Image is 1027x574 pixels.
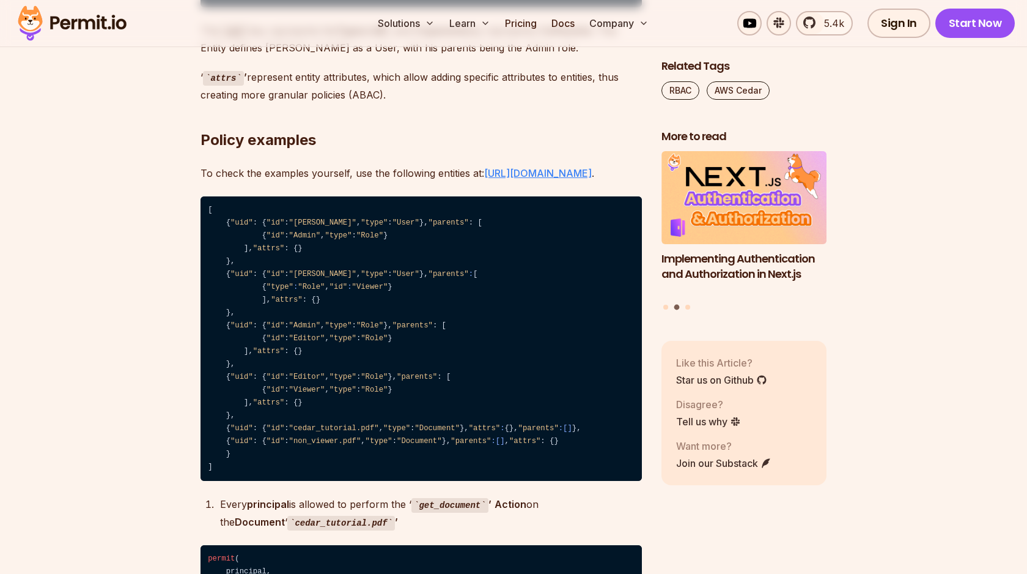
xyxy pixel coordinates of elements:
span: "[PERSON_NAME]" [289,218,356,227]
span: : [500,424,504,433]
span: "Viewer" [352,283,388,291]
a: Docs [547,11,580,35]
span: "type" [329,386,356,394]
span: "type" [366,437,392,445]
span: "uid" [230,437,253,445]
span: "id" [267,321,284,330]
button: Company [584,11,653,35]
strong: cedar_tutorial.pdf [295,518,387,528]
strong: ’ [244,71,247,83]
span: "Document" [414,424,460,433]
a: Tell us why [676,414,741,429]
span: "Document" [397,437,442,445]
h2: More to read [661,129,826,144]
p: To check the examples yourself, use the following entities at: . [201,165,642,182]
span: "non_viewer.pdf" [289,437,361,445]
span: "id" [267,437,284,445]
span: "id" [267,334,284,343]
span: "Viewer" [289,386,325,394]
span: "User" [392,270,419,278]
h2: Related Tags [661,59,826,74]
code: [ { : { : , : }, : [ { : , : } ], : {} }, { : { : , : }, [ { , } ], : {} }, { : { : , : }, : [ { ... [201,196,642,482]
span: "uid" [230,321,253,330]
a: Join our Substack [676,456,771,471]
span: "Role" [361,373,388,381]
a: 5.4k [796,11,853,35]
span: "id" [267,270,284,278]
div: Posts [661,152,826,312]
span: : [347,283,388,291]
span: "type" [361,218,388,227]
p: Like this Article? [676,356,767,370]
span: "Admin" [289,321,320,330]
strong: attrs [210,73,236,83]
button: Go to slide 2 [674,305,680,310]
span: "parents" [518,424,559,433]
a: Implementing Authentication and Authorization in Next.jsImplementing Authentication and Authoriza... [661,152,826,297]
span: "Role" [356,321,383,330]
button: Go to slide 1 [663,305,668,310]
h2: Policy examples [201,81,642,150]
strong: get_document [419,501,480,510]
a: Pricing [500,11,542,35]
span: "id" [267,231,284,240]
a: Start Now [935,9,1015,38]
span: "parents" [429,218,469,227]
strong: Action [495,498,526,510]
span: :[] [491,437,504,445]
span: "id" [267,218,284,227]
h3: Implementing Authentication and Authorization in Next.js [661,252,826,282]
span: "attrs" [253,347,284,356]
span: "cedar_tutorial.pdf" [289,424,379,433]
a: [URL][DOMAIN_NAME] [484,167,592,179]
span: "attrs" [253,244,284,253]
img: Permit logo [12,2,132,44]
span: "Role" [356,231,383,240]
span: "[PERSON_NAME]" [289,270,356,278]
a: AWS Cedar [707,81,770,100]
button: Go to slide 3 [685,305,690,310]
span: "uid" [230,218,253,227]
a: RBAC [661,81,699,100]
span: "id" [329,283,347,291]
span: "parents" [392,321,433,330]
li: 2 of 3 [661,152,826,297]
span: "type" [383,424,410,433]
p: ‘ represent entity attributes, which allow adding specific attributes to entities, thus creating ... [201,69,642,103]
span: "parents" [429,270,469,278]
span: "uid" [230,373,253,381]
span: "type" [267,283,293,291]
button: Solutions [373,11,440,35]
p: Disagree? [676,397,741,412]
span: : [293,283,325,291]
span: "type" [325,321,352,330]
span: "type" [361,270,388,278]
span: "uid" [230,270,253,278]
span: : [469,270,473,278]
span: "Role" [361,334,388,343]
span: "parents" [397,373,437,381]
span: :[] [559,424,572,433]
span: "attrs" [469,424,500,433]
span: "Role" [298,283,325,291]
img: Implementing Authentication and Authorization in Next.js [661,152,826,245]
span: "attrs" [253,398,284,407]
span: "id" [267,424,284,433]
span: "uid" [230,424,253,433]
span: "User" [392,218,419,227]
p: Every is allowed to perform the ‘ on the ‘ [220,496,642,531]
p: Want more? [676,439,771,453]
a: Star us on Github [676,373,767,387]
span: "id" [267,386,284,394]
strong: Document [235,516,285,528]
span: "attrs" [271,296,302,304]
button: Learn [444,11,495,35]
span: "Role" [361,386,388,394]
a: Sign In [867,9,930,38]
span: "Editor" [289,334,325,343]
span: "type" [329,334,356,343]
span: 5.4k [817,16,844,31]
span: "type" [325,231,352,240]
span: "id" [267,373,284,381]
strong: ’ [395,516,398,528]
